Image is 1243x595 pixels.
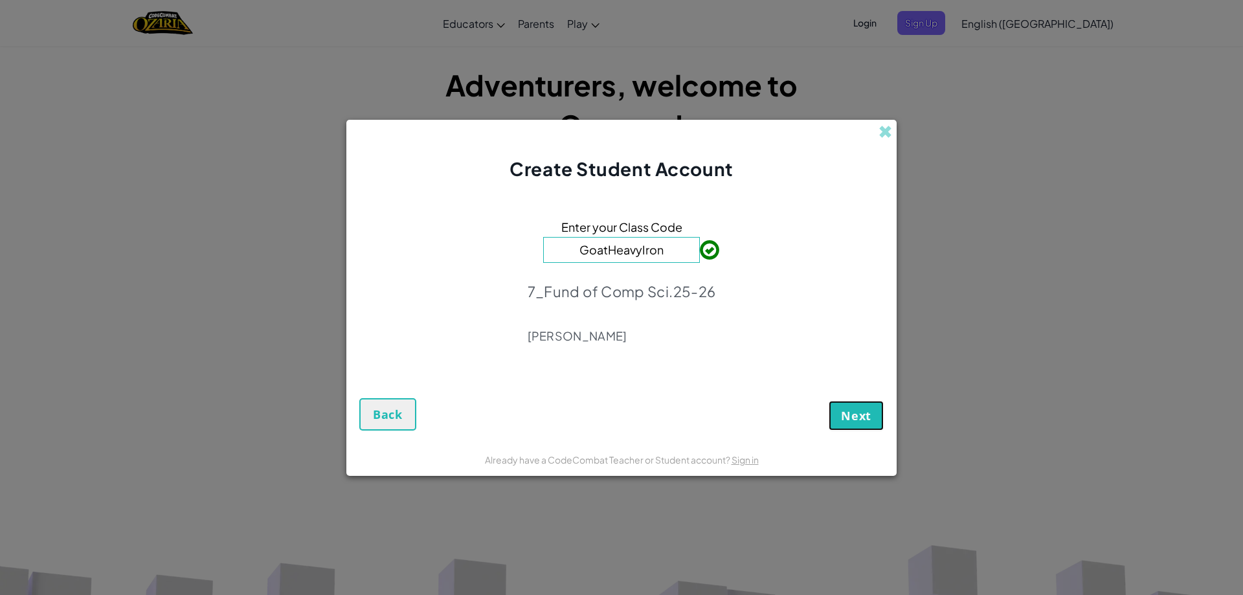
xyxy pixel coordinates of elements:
[485,454,732,466] span: Already have a CodeCombat Teacher or Student account?
[528,328,716,344] p: [PERSON_NAME]
[373,407,403,422] span: Back
[732,454,759,466] a: Sign in
[528,282,716,300] p: 7_Fund of Comp Sci.25-26
[359,398,416,431] button: Back
[561,218,682,236] span: Enter your Class Code
[829,401,884,431] button: Next
[510,157,733,180] span: Create Student Account
[841,408,871,423] span: Next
